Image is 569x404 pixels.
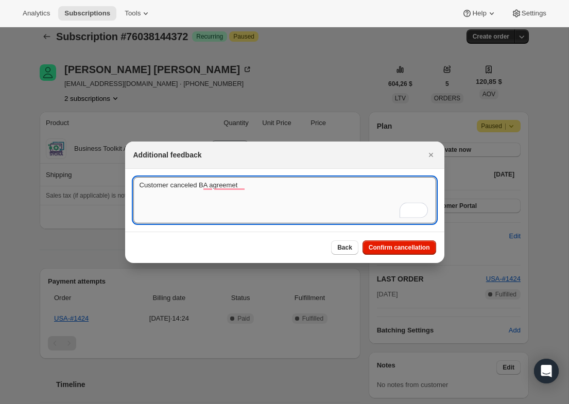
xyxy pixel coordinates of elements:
[505,6,553,21] button: Settings
[118,6,157,21] button: Tools
[331,240,358,255] button: Back
[133,177,436,223] textarea: To enrich screen reader interactions, please activate Accessibility in Grammarly extension settings
[58,6,116,21] button: Subscriptions
[522,9,546,17] span: Settings
[534,359,559,383] div: Open Intercom Messenger
[125,9,141,17] span: Tools
[363,240,436,255] button: Confirm cancellation
[133,150,202,160] h2: Additional feedback
[16,6,56,21] button: Analytics
[472,9,486,17] span: Help
[337,243,352,252] span: Back
[64,9,110,17] span: Subscriptions
[23,9,50,17] span: Analytics
[369,243,430,252] span: Confirm cancellation
[456,6,503,21] button: Help
[424,148,438,162] button: Cerrar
